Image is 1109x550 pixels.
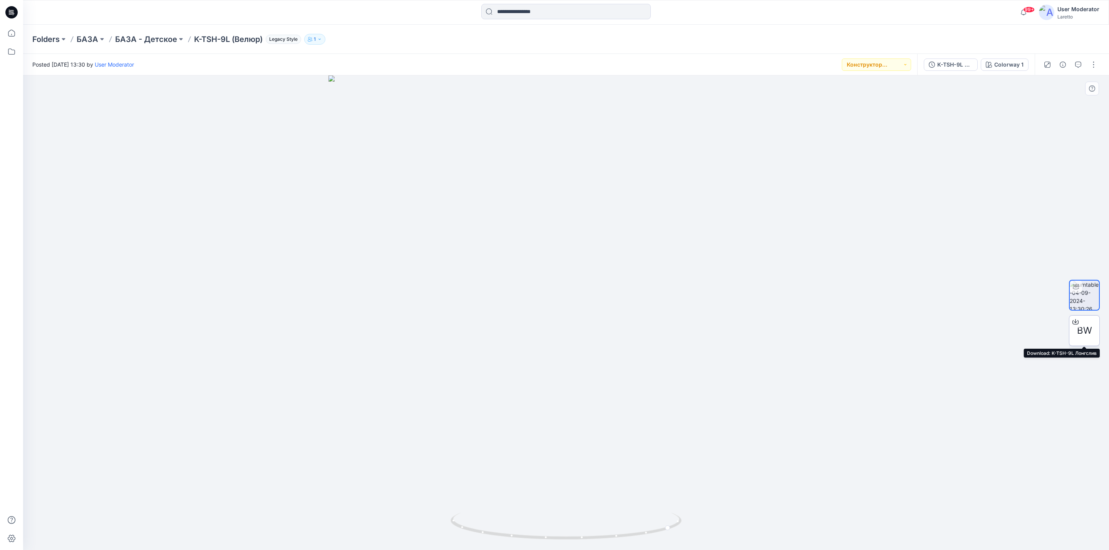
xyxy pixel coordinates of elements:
[32,34,60,45] a: Folders
[77,34,98,45] a: БАЗА
[1070,281,1099,310] img: turntable-04-09-2024-13:30:26
[314,35,316,43] p: 1
[194,34,263,45] p: K-TSH-9L (Велюр)
[1057,5,1099,14] div: User Moderator
[1057,59,1069,71] button: Details
[981,59,1029,71] button: Colorway 1
[1057,14,1099,20] div: Laretto
[95,61,134,68] a: User Moderator
[266,35,301,44] span: Legacy Style
[924,59,978,71] button: K-TSH-9L Лонгслив
[304,34,325,45] button: 1
[937,60,973,69] div: K-TSH-9L Лонгслив
[32,60,134,69] span: Posted [DATE] 13:30 by
[263,34,301,45] button: Legacy Style
[994,60,1024,69] div: Colorway 1
[1077,324,1092,338] span: BW
[1039,5,1054,20] img: avatar
[115,34,177,45] a: БАЗА - Детское
[1023,7,1035,13] span: 99+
